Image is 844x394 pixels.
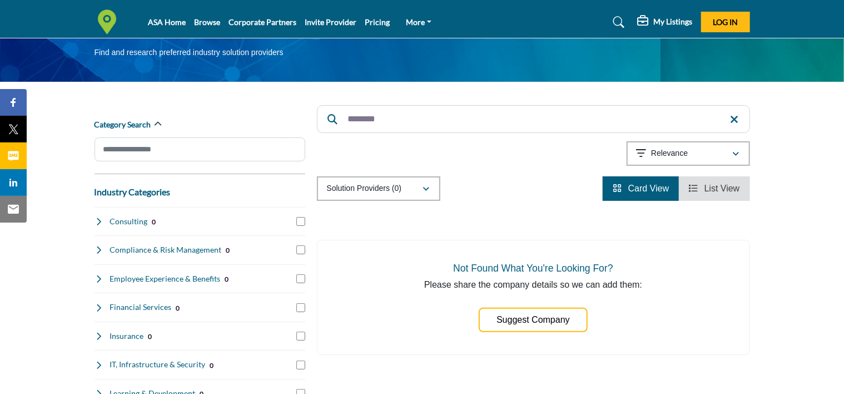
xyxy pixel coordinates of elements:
[424,280,642,289] span: Please share the company details so we can add them:
[713,17,738,27] span: Log In
[95,137,305,161] input: Search Category
[95,119,151,130] h2: Category Search
[651,148,688,159] p: Relevance
[628,184,669,193] span: Card View
[638,16,693,29] div: My Listings
[340,263,727,274] h3: Not found what you're looking for?
[95,185,171,199] button: Industry Categories
[365,17,390,27] a: Pricing
[296,332,305,341] input: Select Insurance checkbox
[225,274,229,284] div: 0 Results For Employee Experience & Benefits
[327,183,402,194] p: Solution Providers (0)
[296,274,305,283] input: Select Employee Experience & Benefits checkbox
[704,184,740,193] span: List View
[296,217,305,226] input: Select Consulting checkbox
[229,17,297,27] a: Corporate Partners
[226,245,230,255] div: 0 Results For Compliance & Risk Management
[305,17,357,27] a: Invite Provider
[110,273,220,284] h4: Employee Experience & Benefits: Solutions for enhancing workplace culture, employee satisfaction,...
[627,141,750,166] button: Relevance
[148,17,186,27] a: ASA Home
[296,245,305,254] input: Select Compliance & Risk Management checkbox
[613,184,669,193] a: View Card
[95,47,284,58] p: Find and research preferred industry solution providers
[317,105,750,133] input: Search
[195,17,221,27] a: Browse
[225,275,229,283] b: 0
[701,12,750,32] button: Log In
[110,331,143,342] h4: Insurance: Specialized insurance coverage including professional liability and workers' compensat...
[317,176,440,201] button: Solution Providers (0)
[110,359,205,370] h4: IT, Infrastructure & Security: Technology infrastructure, cybersecurity, and IT support services ...
[95,9,125,35] img: Site Logo
[110,244,221,255] h4: Compliance & Risk Management: Services to ensure staffing companies meet regulatory requirements ...
[296,303,305,312] input: Select Financial Services checkbox
[210,360,214,370] div: 0 Results For IT, Infrastructure & Security
[176,303,180,313] div: 0 Results For Financial Services
[479,308,588,332] button: Suggest Company
[226,247,230,254] b: 0
[296,361,305,370] input: Select IT, Infrastructure & Security checkbox
[210,362,214,370] b: 0
[654,17,693,27] h5: My Listings
[679,176,749,201] li: List View
[110,216,147,227] h4: Consulting: Strategic advisory services to help staffing firms optimize operations and grow their...
[176,304,180,312] b: 0
[497,315,570,324] span: Suggest Company
[152,218,156,226] b: 0
[148,331,152,341] div: 0 Results For Insurance
[689,184,739,193] a: View List
[602,13,632,31] a: Search
[399,14,440,30] a: More
[110,302,171,313] h4: Financial Services: Banking, accounting, and financial planning services tailored for staffing co...
[148,333,152,341] b: 0
[603,176,679,201] li: Card View
[152,216,156,226] div: 0 Results For Consulting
